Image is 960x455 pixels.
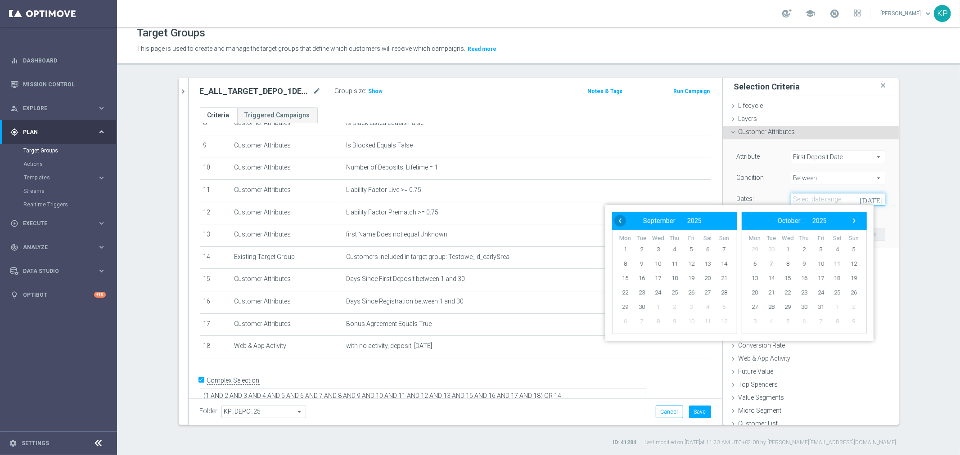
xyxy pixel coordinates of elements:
td: Customer Attributes [230,269,343,291]
span: 20 [748,285,762,300]
i: track_changes [10,243,18,251]
button: track_changes Analyze keyboard_arrow_right [10,244,106,251]
td: Customer Attributes [230,202,343,224]
span: 12 [684,257,699,271]
bs-datepicker-navigation-view: ​ ​ ​ [614,215,730,227]
label: : [365,87,367,95]
label: Folder [200,407,218,415]
span: school [805,9,815,18]
span: 22 [780,285,795,300]
span: keyboard_arrow_down [923,9,933,18]
td: 9 [200,135,230,157]
div: Templates [23,171,116,184]
span: 22 [618,285,632,300]
span: first Name Does not equal Unknown [347,231,448,238]
th: weekday [716,235,732,242]
span: 30 [764,242,779,257]
button: Cancel [656,406,683,418]
span: 9 [635,257,649,271]
span: 9 [667,314,682,329]
div: Data Studio keyboard_arrow_right [10,268,106,275]
span: 10 [651,257,665,271]
span: 13 [748,271,762,285]
span: 28 [764,300,779,314]
span: 2025 [687,217,702,224]
span: 6 [618,314,632,329]
span: ‹ [614,215,626,227]
span: 13 [700,257,715,271]
td: Customer Attributes [230,157,343,180]
i: close [879,80,888,92]
span: Is Blocked Equals False [347,142,413,149]
i: mode_edit [313,86,321,97]
span: Analyze [23,245,97,250]
button: Notes & Tags [586,86,623,96]
span: Templates [24,175,88,180]
span: Data Studio [23,268,97,274]
th: weekday [617,235,634,242]
span: 2 [635,242,649,257]
span: 15 [780,271,795,285]
td: 18 [200,336,230,358]
th: weekday [829,235,846,242]
td: 12 [200,202,230,224]
td: 8 [200,113,230,135]
span: 24 [651,285,665,300]
button: [DATE] [858,193,885,206]
span: 3 [651,242,665,257]
div: Target Groups [23,144,116,157]
div: Plan [10,128,97,136]
span: 1 [830,300,844,314]
span: 16 [635,271,649,285]
td: Customer Attributes [230,313,343,336]
span: 14 [764,271,779,285]
span: Future Value [739,368,774,375]
span: 11 [667,257,682,271]
span: 16 [797,271,811,285]
th: weekday [747,235,763,242]
span: 31 [814,300,828,314]
div: Execute [10,219,97,227]
i: [DATE] [860,195,884,203]
td: Existing Target Group [230,246,343,269]
span: Number of Deposits, Lifetime = 1 [347,164,438,171]
button: 2025 [681,215,708,227]
th: weekday [796,235,813,242]
span: Customer Attributes [739,128,795,135]
label: Complex Selection [207,376,260,385]
span: 7 [814,314,828,329]
span: 2 [797,242,811,257]
span: 1 [618,242,632,257]
td: Customer Attributes [230,113,343,135]
span: 24 [814,285,828,300]
td: 17 [200,313,230,336]
h1: Target Groups [137,27,205,40]
span: 5 [780,314,795,329]
div: Optibot [10,283,106,307]
label: Dates: [737,195,754,203]
a: Criteria [200,107,237,123]
td: Customer Attributes [230,291,343,313]
span: 19 [847,271,861,285]
button: person_search Explore keyboard_arrow_right [10,105,106,112]
td: Customer Attributes [230,224,343,247]
td: 16 [200,291,230,313]
span: 15 [618,271,632,285]
td: Customer Attributes [230,135,343,157]
span: 17 [651,271,665,285]
th: weekday [650,235,667,242]
span: 8 [651,314,665,329]
i: keyboard_arrow_right [97,104,106,112]
div: Explore [10,104,97,112]
span: 11 [830,257,844,271]
span: 2 [847,300,861,314]
span: 10 [684,314,699,329]
span: 2025 [812,217,827,224]
button: › [848,215,860,227]
th: weekday [634,235,650,242]
i: chevron_right [179,87,188,96]
span: 8 [830,314,844,329]
div: Mission Control [10,72,106,96]
span: September [643,217,676,224]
